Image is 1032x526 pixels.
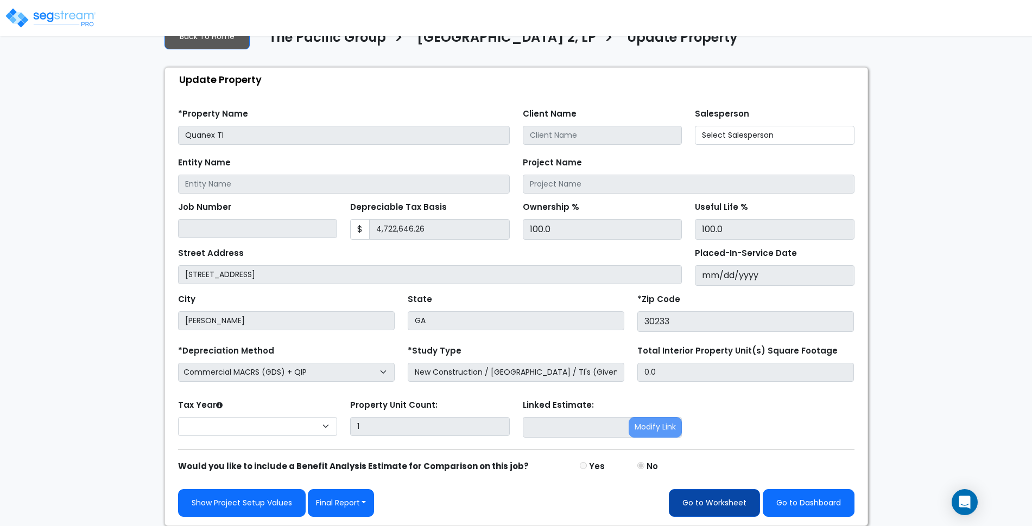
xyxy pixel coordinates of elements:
img: logo_pro_r.png [4,7,97,29]
input: Building Count [350,417,510,436]
label: *Zip Code [637,293,680,306]
label: Job Number [178,201,231,214]
input: Client Name [523,126,682,145]
h3: > [604,29,613,50]
a: Show Project Setup Values [178,489,306,517]
label: Placed-In-Service Date [695,247,797,260]
a: Go to Dashboard [763,489,854,517]
label: Street Address [178,247,244,260]
label: Ownership % [523,201,579,214]
input: Zip Code [637,311,854,332]
input: Depreciation [695,219,854,240]
h4: The Pacific Group [269,30,386,48]
a: [GEOGRAPHIC_DATA] 2, LP [409,30,596,53]
label: Project Name [523,157,582,169]
label: Depreciable Tax Basis [350,201,447,214]
a: Update Property [619,30,738,53]
h3: > [394,29,403,50]
label: State [408,293,432,306]
label: Property Unit Count: [350,399,438,412]
label: City [178,293,195,306]
input: Street Address [178,265,682,284]
a: The Pacific Group [261,30,386,53]
label: Linked Estimate: [523,399,594,412]
div: Open Intercom Messenger [952,489,978,515]
input: Ownership [523,219,682,240]
a: Go to Worksheet [669,489,760,517]
h4: [GEOGRAPHIC_DATA] 2, LP [417,30,596,48]
label: Total Interior Property Unit(s) Square Footage [637,345,838,357]
label: Entity Name [178,157,231,169]
h4: Update Property [627,30,738,48]
input: Property Name [178,126,510,145]
label: No [647,460,658,473]
span: $ [350,219,370,240]
label: *Study Type [408,345,461,357]
label: Tax Year [178,399,223,412]
input: Project Name [523,175,854,194]
strong: Would you like to include a Benefit Analysis Estimate for Comparison on this job? [178,460,529,472]
label: Useful Life % [695,201,748,214]
button: Final Report [308,489,375,517]
input: 0.00 [369,219,510,240]
label: Salesperson [695,108,749,120]
div: Update Property [170,68,868,91]
a: Back To Home [164,24,250,49]
input: Entity Name [178,175,510,194]
label: *Depreciation Method [178,345,274,357]
label: Yes [589,460,605,473]
input: total square foot [637,363,854,382]
label: Client Name [523,108,577,120]
label: *Property Name [178,108,248,120]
